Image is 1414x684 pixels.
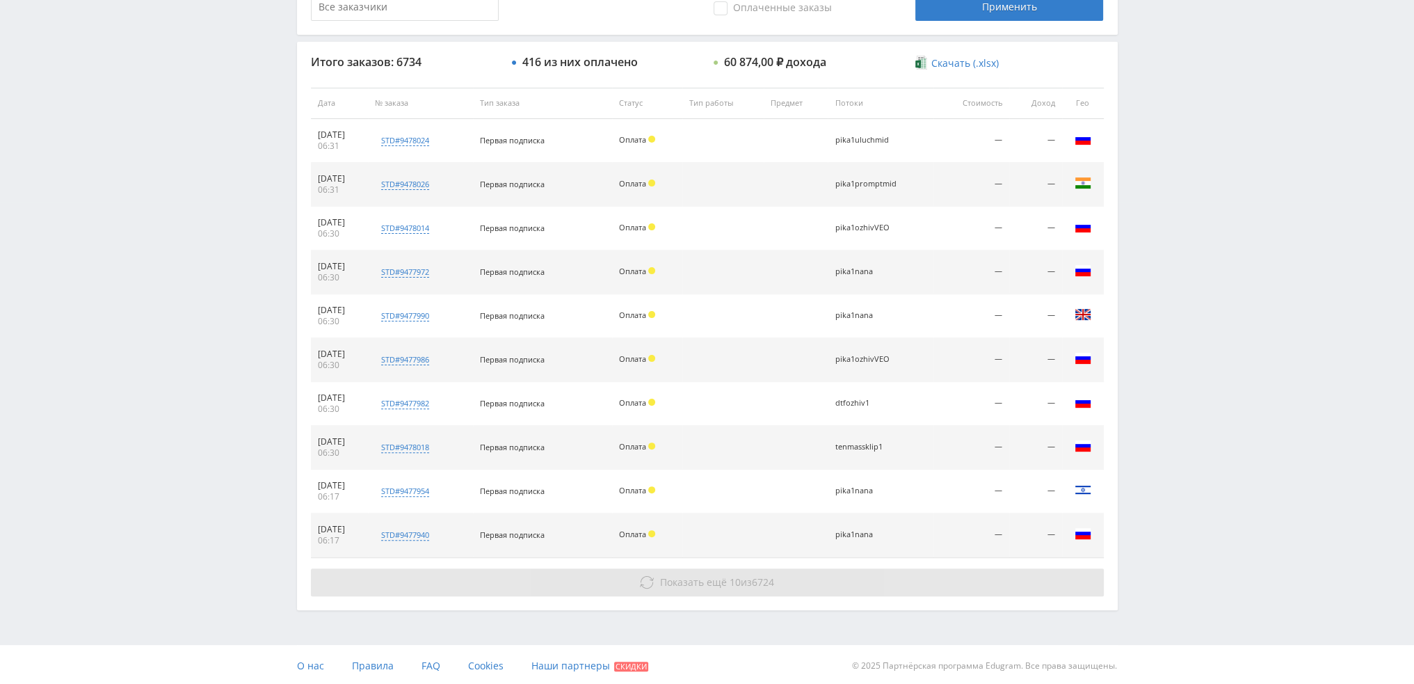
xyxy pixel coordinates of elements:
div: std#9477940 [381,530,429,541]
div: [DATE] [318,217,362,228]
div: 06:30 [318,272,362,283]
div: std#9478024 [381,135,429,146]
span: Оплата [619,134,646,145]
span: Скидки [614,662,648,671]
span: О нас [297,659,324,672]
div: [DATE] [318,261,362,272]
td: — [933,514,1009,557]
td: — [1009,426,1062,470]
td: — [1009,294,1062,338]
img: isr.png [1075,482,1091,498]
span: Первая подписка [480,223,545,233]
div: [DATE] [318,349,362,360]
div: [DATE] [318,436,362,447]
span: Оплата [619,529,646,539]
a: Скачать (.xlsx) [915,56,999,70]
span: Первая подписка [480,310,545,321]
td: — [1009,163,1062,207]
div: std#9477972 [381,267,429,278]
span: Наши партнеры [531,659,610,672]
div: 06:30 [318,447,362,459]
th: № заказа [368,88,472,119]
td: — [1009,119,1062,163]
img: gbr.png [1075,306,1091,323]
span: Cookies [468,659,504,672]
div: 416 из них оплачено [522,56,638,68]
span: Оплата [619,353,646,364]
div: 06:31 [318,184,362,196]
div: 06:17 [318,535,362,546]
td: — [1009,207,1062,250]
span: Холд [648,267,655,274]
th: Гео [1062,88,1104,119]
span: Холд [648,136,655,143]
td: — [933,163,1009,207]
img: rus.png [1075,525,1091,542]
span: Оплата [619,178,646,189]
span: Холд [648,223,655,230]
span: Оплата [619,222,646,232]
span: Оплата [619,441,646,452]
div: 60 874,00 ₽ дохода [724,56,826,68]
span: Оплаченные заказы [714,1,832,15]
th: Стоимость [933,88,1009,119]
span: Правила [352,659,394,672]
th: Тип работы [682,88,764,119]
div: std#9478018 [381,442,429,453]
span: Холд [648,486,655,493]
span: 6724 [752,575,774,589]
div: 06:30 [318,228,362,239]
td: — [933,338,1009,382]
div: pika1nana [835,486,897,495]
div: std#9477986 [381,354,429,365]
div: pika1nana [835,311,897,320]
div: std#9477954 [381,486,429,497]
span: Оплата [619,485,646,495]
span: Холд [648,399,655,406]
div: 06:30 [318,316,362,327]
div: 06:31 [318,141,362,152]
span: из [660,575,774,589]
span: 10 [730,575,741,589]
th: Потоки [828,88,933,119]
td: — [933,382,1009,426]
span: FAQ [421,659,440,672]
span: Холд [648,311,655,318]
img: rus.png [1075,438,1091,454]
span: Оплата [619,266,646,276]
div: Итого заказов: 6734 [311,56,499,68]
td: — [933,207,1009,250]
th: Тип заказа [473,88,612,119]
span: Первая подписка [480,442,545,452]
div: pika1promptmid [835,180,897,189]
span: Оплата [619,397,646,408]
img: rus.png [1075,262,1091,279]
td: — [933,426,1009,470]
div: [DATE] [318,392,362,404]
div: std#9478026 [381,179,429,190]
div: std#9478014 [381,223,429,234]
td: — [933,470,1009,514]
div: 06:17 [318,491,362,502]
th: Дата [311,88,369,119]
div: [DATE] [318,305,362,316]
span: Холд [648,180,655,186]
img: xlsx [915,56,927,70]
div: 06:30 [318,404,362,415]
td: — [1009,250,1062,294]
td: — [1009,470,1062,514]
div: [DATE] [318,524,362,535]
span: Скачать (.xlsx) [931,58,999,69]
img: rus.png [1075,350,1091,367]
div: std#9477982 [381,398,429,409]
div: pika1ozhivVEO [835,223,897,232]
img: ind.png [1075,175,1091,191]
td: — [933,250,1009,294]
div: std#9477990 [381,310,429,321]
span: Холд [648,443,655,450]
span: Холд [648,355,655,362]
div: [DATE] [318,173,362,184]
th: Статус [612,88,682,119]
div: pika1ozhivVEO [835,355,897,364]
img: rus.png [1075,131,1091,148]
